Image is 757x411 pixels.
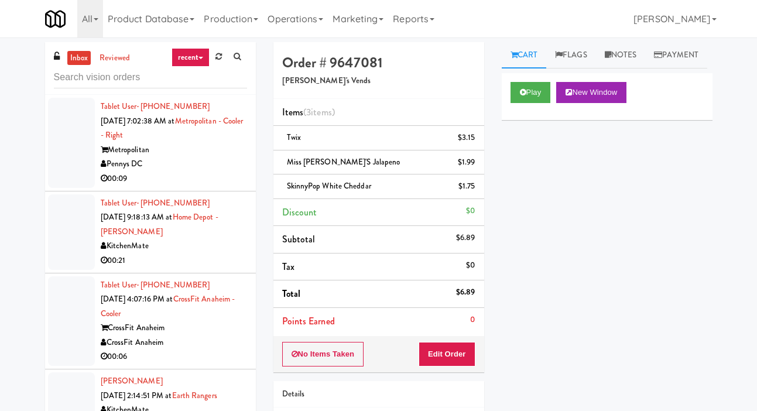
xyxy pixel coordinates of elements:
[466,258,475,273] div: $0
[502,42,547,68] a: Cart
[282,232,316,246] span: Subtotal
[172,390,217,401] a: Earth Rangers
[45,95,256,191] li: Tablet User· [PHONE_NUMBER][DATE] 7:02:38 AM atMetropolitan - Cooler - RightMetropolitanPennys DC...
[287,132,301,143] span: Twix
[101,101,210,112] a: Tablet User· [PHONE_NUMBER]
[287,156,400,167] span: Miss [PERSON_NAME]'s Jalapeno
[137,101,210,112] span: · [PHONE_NUMBER]
[282,205,317,219] span: Discount
[101,143,247,157] div: Metropolitan
[458,155,475,170] div: $1.99
[101,321,247,335] div: CrossFit Anaheim
[466,204,475,218] div: $0
[101,157,247,172] div: Pennys DC
[101,115,175,126] span: [DATE] 7:02:38 AM at
[137,279,210,290] span: · [PHONE_NUMBER]
[546,42,596,68] a: Flags
[470,313,475,327] div: 0
[556,82,626,103] button: New Window
[282,287,301,300] span: Total
[101,172,247,186] div: 00:09
[311,105,332,119] ng-pluralize: items
[101,197,210,208] a: Tablet User· [PHONE_NUMBER]
[303,105,335,119] span: (3 )
[45,191,256,273] li: Tablet User· [PHONE_NUMBER][DATE] 9:18:13 AM atHome Depot - [PERSON_NAME]KitchenMate00:21
[101,293,235,319] a: CrossFit Anaheim - Cooler
[282,77,475,85] h5: [PERSON_NAME]'s Vends
[101,279,210,290] a: Tablet User· [PHONE_NUMBER]
[101,211,218,237] a: Home Depot - [PERSON_NAME]
[456,285,475,300] div: $6.89
[645,42,707,68] a: Payment
[97,51,133,66] a: reviewed
[54,67,247,88] input: Search vision orders
[282,55,475,70] h4: Order # 9647081
[101,335,247,350] div: CrossFit Anaheim
[172,48,210,67] a: recent
[511,82,551,103] button: Play
[282,387,475,402] div: Details
[101,390,172,401] span: [DATE] 2:14:51 PM at
[282,260,294,273] span: Tax
[282,105,335,119] span: Items
[101,115,244,141] a: Metropolitan - Cooler - Right
[456,231,475,245] div: $6.89
[458,179,475,194] div: $1.75
[287,180,371,191] span: SkinnyPop White Cheddar
[596,42,646,68] a: Notes
[101,239,247,254] div: KitchenMate
[101,350,247,364] div: 00:06
[67,51,91,66] a: inbox
[419,342,475,367] button: Edit Order
[45,273,256,370] li: Tablet User· [PHONE_NUMBER][DATE] 4:07:16 PM atCrossFit Anaheim - CoolerCrossFit AnaheimCrossFit ...
[282,342,364,367] button: No Items Taken
[101,375,163,386] a: [PERSON_NAME]
[282,314,335,328] span: Points Earned
[137,197,210,208] span: · [PHONE_NUMBER]
[458,131,475,145] div: $3.15
[101,254,247,268] div: 00:21
[45,9,66,29] img: Micromart
[101,293,173,304] span: [DATE] 4:07:16 PM at
[101,211,173,222] span: [DATE] 9:18:13 AM at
